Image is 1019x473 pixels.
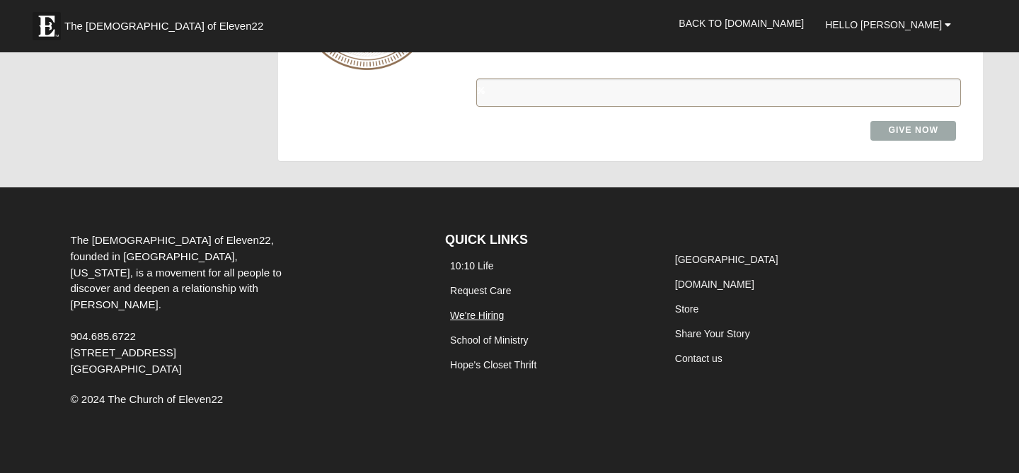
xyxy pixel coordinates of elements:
[70,363,181,375] span: [GEOGRAPHIC_DATA]
[450,285,511,296] a: Request Care
[450,310,504,321] a: We're Hiring
[33,12,61,40] img: Eleven22 logo
[445,233,649,248] h4: QUICK LINKS
[25,5,309,40] a: The [DEMOGRAPHIC_DATA] of Eleven22
[675,279,754,290] a: [DOMAIN_NAME]
[814,7,962,42] a: Hello [PERSON_NAME]
[450,334,528,346] a: School of Ministry
[668,6,814,41] a: Back to [DOMAIN_NAME]
[450,359,536,370] a: Hope's Closet Thrift
[870,121,956,140] a: Give Now
[825,19,942,30] span: Hello [PERSON_NAME]
[70,393,223,405] span: © 2024 The Church of Eleven22
[59,233,309,377] div: The [DEMOGRAPHIC_DATA] of Eleven22, founded in [GEOGRAPHIC_DATA], [US_STATE], is a movement for a...
[450,260,494,271] a: 10:10 Life
[675,328,750,339] a: Share Your Story
[675,303,698,315] a: Store
[64,19,263,33] span: The [DEMOGRAPHIC_DATA] of Eleven22
[675,254,778,265] a: [GEOGRAPHIC_DATA]
[675,353,722,364] a: Contact us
